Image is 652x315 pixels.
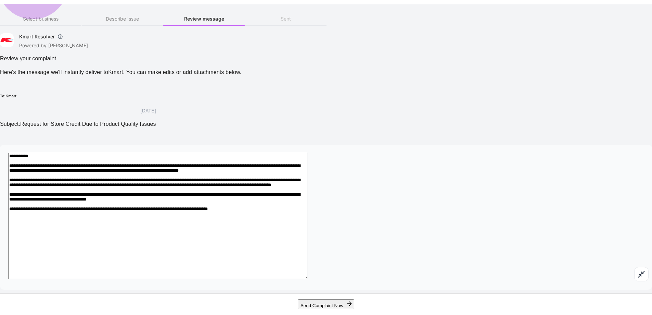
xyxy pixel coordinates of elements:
h6: Review message [163,15,245,23]
h6: Kmart Resolver [19,33,55,40]
h6: Describe issue [82,15,163,23]
h6: Sent [245,15,327,23]
p: Powered by [PERSON_NAME] [19,42,88,49]
button: Send Complaint Now [298,299,354,309]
